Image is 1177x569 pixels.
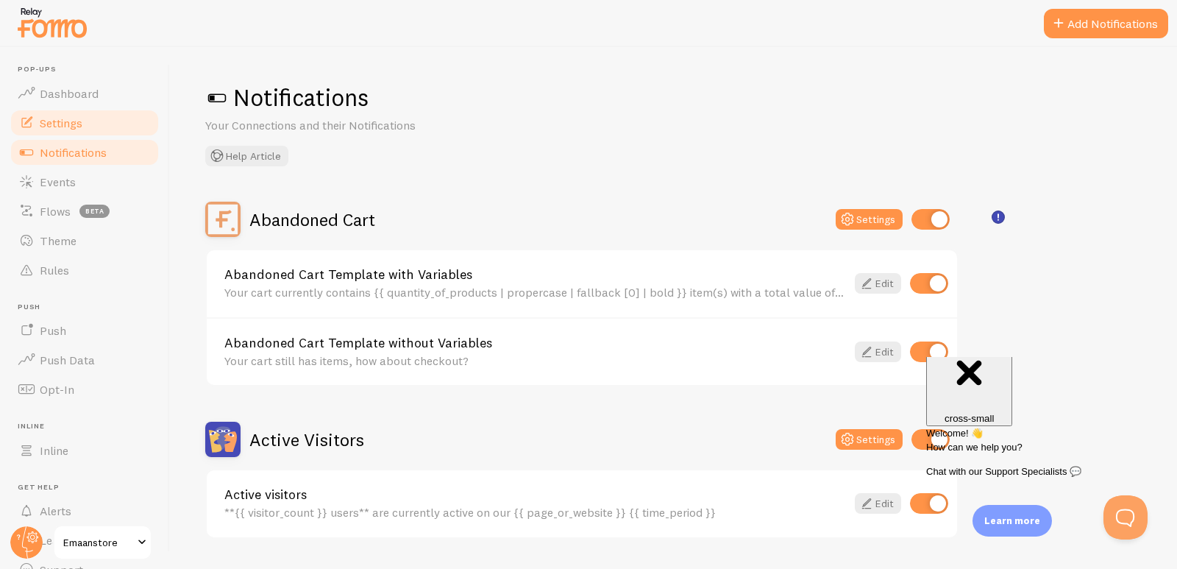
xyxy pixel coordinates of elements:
span: Alerts [40,503,71,518]
h1: Notifications [205,82,1142,113]
p: Your Connections and their Notifications [205,117,558,134]
div: Learn more [972,505,1052,537]
iframe: Help Scout Beacon - Open [1103,495,1148,540]
a: Active visitors [224,488,846,501]
span: Opt-In [40,382,74,397]
button: Settings [836,429,903,450]
div: Your cart still has items, how about checkout? [224,354,846,367]
span: Push [40,323,66,338]
span: beta [79,205,110,218]
div: Your cart currently contains {{ quantity_of_products | propercase | fallback [0] | bold }} item(s... [224,286,846,299]
span: Emaanstore [63,534,133,551]
img: Active Visitors [205,422,241,457]
h2: Active Visitors [249,428,364,451]
span: Get Help [18,483,160,492]
span: Push [18,303,160,312]
a: Edit [855,273,901,294]
a: Edit [855,493,901,514]
a: Events [9,167,160,197]
a: Push [9,316,160,345]
a: Edit [855,342,901,362]
div: **{{ visitor_count }} users** are currently active on our {{ page_or_website }} {{ time_period }} [224,506,846,519]
a: Dashboard [9,79,160,108]
span: Flows [40,204,71,219]
a: Notifications [9,138,160,167]
a: Abandoned Cart Template without Variables [224,336,846,350]
iframe: Help Scout Beacon - Messages and Notifications [919,357,1156,495]
a: Opt-In [9,375,160,404]
img: Abandoned Cart [205,202,241,237]
a: Push Data [9,345,160,375]
img: fomo-relay-logo-orange.svg [15,4,89,41]
a: Flows beta [9,197,160,226]
a: Settings [9,108,160,138]
span: Theme [40,233,77,248]
span: Events [40,174,76,189]
span: Dashboard [40,86,99,101]
h2: Abandoned Cart [249,208,375,231]
span: Inline [40,443,68,458]
p: Learn more [984,514,1040,528]
a: Emaanstore [53,525,152,560]
button: Help Article [205,146,288,166]
a: Alerts [9,496,160,526]
a: Inline [9,436,160,465]
a: Rules [9,255,160,285]
span: Rules [40,263,69,278]
a: Theme [9,226,160,255]
span: Notifications [40,145,107,160]
span: Settings [40,116,82,130]
span: Pop-ups [18,65,160,74]
a: Abandoned Cart Template with Variables [224,268,846,281]
button: Settings [836,209,903,230]
span: Push Data [40,353,95,367]
svg: <p>🛍️ For Shopify Users</p><p>To use the <strong>Abandoned Cart with Variables</strong> template,... [992,211,1005,224]
span: Inline [18,422,160,431]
